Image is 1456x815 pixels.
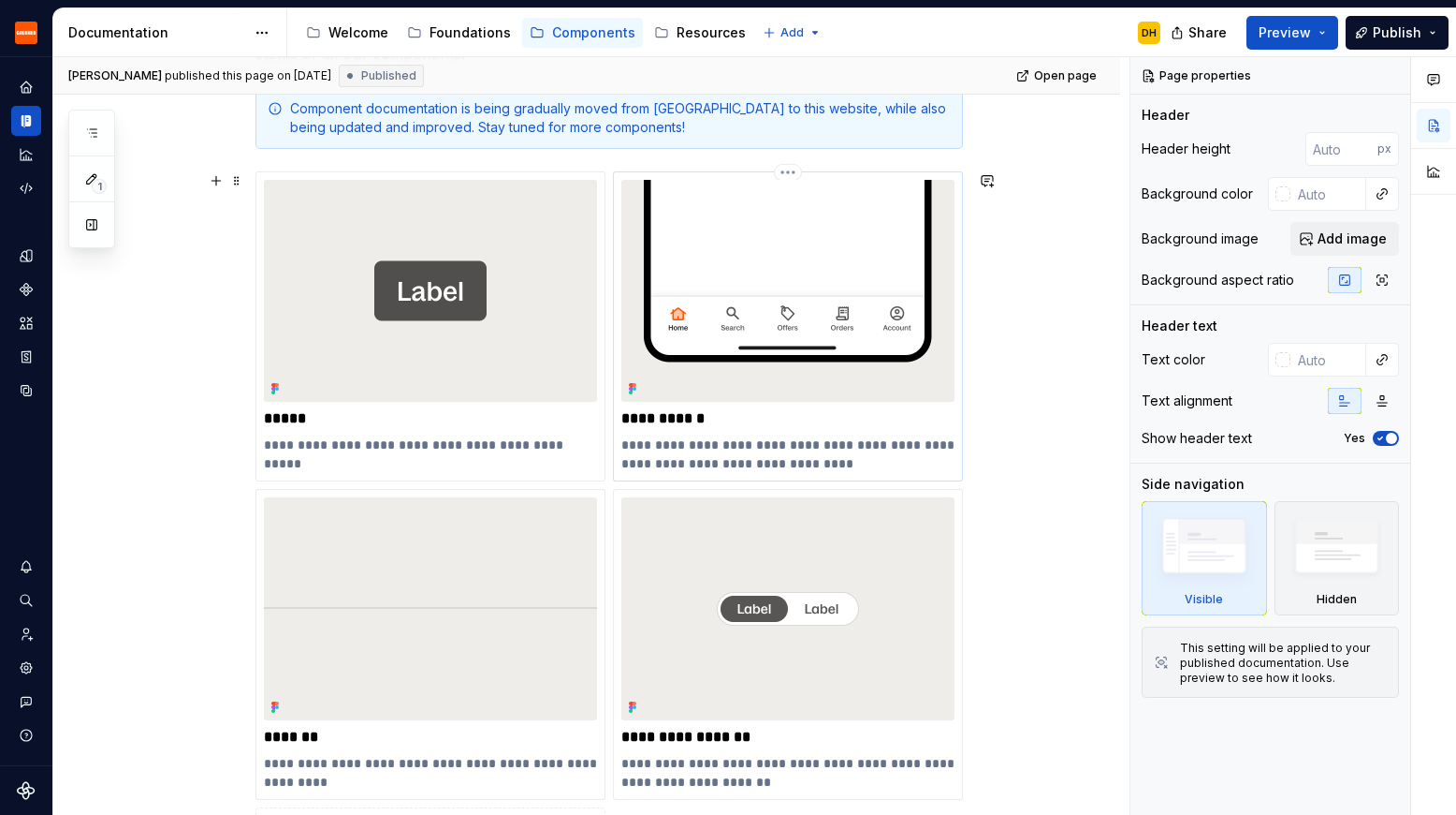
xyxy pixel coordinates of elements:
[1188,23,1227,42] span: Share
[11,376,41,406] a: Data sources
[1142,475,1245,494] div: Side navigation
[11,274,41,304] a: Components
[621,180,954,402] img: e757e4a3-d6da-4f5d-8518-6a4f3140a2be.png
[11,552,41,582] button: Notifications
[1142,185,1253,203] div: Background color
[1344,431,1365,446] label: Yes
[1346,16,1449,50] button: Publish
[11,619,41,649] a: Invite team
[1142,429,1252,448] div: Show header text
[92,179,107,194] span: 1
[552,23,635,42] div: Components
[361,68,416,83] span: Published
[1290,177,1366,211] input: Auto
[1274,501,1400,615] div: Hidden
[1377,141,1391,156] p: px
[1142,25,1157,40] div: DH
[68,68,162,83] span: [PERSON_NAME]
[1259,23,1311,42] span: Preview
[165,68,331,83] div: published this page on [DATE]
[1185,592,1223,607] div: Visible
[1142,317,1217,335] div: Header text
[1161,16,1239,50] button: Share
[1142,271,1294,289] div: Background aspect ratio
[1290,343,1366,377] input: Auto
[1142,392,1232,410] div: Text alignment
[1142,501,1267,615] div: Visible
[1180,641,1387,686] div: This setting will be applied to your published documentation. Use preview to see how it looks.
[11,687,41,717] button: Contact support
[17,781,36,800] svg: Supernova Logo
[1305,132,1377,166] input: Auto
[328,23,388,42] div: Welcome
[1142,140,1230,158] div: Header height
[522,18,643,48] a: Components
[11,140,41,170] a: Analytics
[757,20,827,46] button: Add
[298,14,753,52] div: Page tree
[1373,23,1421,42] span: Publish
[1011,63,1105,89] a: Open page
[68,23,245,42] div: Documentation
[430,23,511,42] div: Foundations
[1142,230,1259,248] div: Background image
[400,18,518,48] a: Foundations
[1290,222,1399,256] button: Add image
[1246,16,1338,50] button: Preview
[11,653,41,683] a: Settings
[11,241,41,271] a: Design tokens
[11,342,41,372] a: Storybook stories
[264,180,597,402] img: 0da2647a-5404-45ff-891a-3186ec5e6f9c.png
[15,22,37,44] img: 4e8d6f31-f5cf-47b4-89aa-e4dec1dc0822.png
[1317,592,1357,607] div: Hidden
[11,72,41,102] a: Home
[780,25,804,40] span: Add
[1142,106,1189,125] div: Header
[11,585,41,615] button: Search ⌘K
[11,173,41,203] a: Code automation
[264,497,597,719] img: 795232d4-a77b-4338-a0fd-09405fd61c34.png
[1142,350,1205,369] div: Text color
[290,99,951,137] div: Component documentation is being gradually moved from [GEOGRAPHIC_DATA] to this website, while al...
[11,308,41,338] a: Assets
[298,18,396,48] a: Welcome
[677,23,746,42] div: Resources
[1318,230,1387,248] span: Add image
[621,497,954,719] img: 59b8bdb3-6f14-47c5-8169-416fa75ac204.png
[647,18,753,48] a: Resources
[11,106,41,136] a: Documentation
[1034,68,1097,83] span: Open page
